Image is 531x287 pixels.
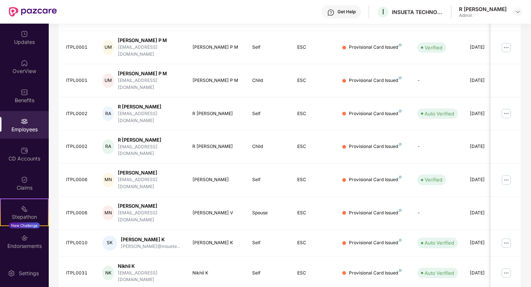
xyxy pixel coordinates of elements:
[515,9,521,15] img: svg+xml;base64,PHN2ZyBpZD0iRHJvcGRvd24tMzJ4MzIiIHhtbG5zPSJodHRwOi8vd3d3LnczLm9yZy8yMDAwL3N2ZyIgd2...
[392,8,443,15] div: INSUETA TECHNOLOGIES PRIVATE LIMITED
[102,40,114,55] div: UM
[192,143,241,150] div: R [PERSON_NAME]
[399,176,402,179] img: svg+xml;base64,PHN2ZyB4bWxucz0iaHR0cDovL3d3dy53My5vcmcvMjAwMC9zdmciIHdpZHRoPSI4IiBoZWlnaHQ9IjgiIH...
[500,108,512,120] img: manageButton
[21,234,28,242] img: svg+xml;base64,PHN2ZyBpZD0iRW5kb3JzZW1lbnRzIiB4bWxucz0iaHR0cDovL3d3dy53My5vcmcvMjAwMC9zdmciIHdpZH...
[102,266,114,280] div: NK
[349,110,402,117] div: Provisional Card Issued
[459,6,507,13] div: R [PERSON_NAME]
[118,110,180,124] div: [EMAIL_ADDRESS][DOMAIN_NAME]
[66,110,90,117] div: ITPL0002
[470,210,503,217] div: [DATE]
[21,59,28,67] img: svg+xml;base64,PHN2ZyBpZD0iSG9tZSIgeG1sbnM9Imh0dHA6Ly93d3cudzMub3JnLzIwMDAvc3ZnIiB3aWR0aD0iMjAiIG...
[399,143,402,146] img: svg+xml;base64,PHN2ZyB4bWxucz0iaHR0cDovL3d3dy53My5vcmcvMjAwMC9zdmciIHdpZHRoPSI4IiBoZWlnaHQ9IjgiIH...
[192,176,241,183] div: [PERSON_NAME]
[382,7,384,16] span: I
[500,174,512,186] img: manageButton
[349,239,402,246] div: Provisional Card Issued
[297,77,330,84] div: ESC
[399,76,402,79] img: svg+xml;base64,PHN2ZyB4bWxucz0iaHR0cDovL3d3dy53My5vcmcvMjAwMC9zdmciIHdpZHRoPSI4IiBoZWlnaHQ9IjgiIH...
[500,237,512,249] img: manageButton
[102,173,114,187] div: MN
[252,239,285,246] div: Self
[399,44,402,46] img: svg+xml;base64,PHN2ZyB4bWxucz0iaHR0cDovL3d3dy53My5vcmcvMjAwMC9zdmciIHdpZHRoPSI4IiBoZWlnaHQ9IjgiIH...
[192,110,241,117] div: R [PERSON_NAME]
[349,176,402,183] div: Provisional Card Issued
[118,44,180,58] div: [EMAIL_ADDRESS][DOMAIN_NAME]
[118,136,180,143] div: R [PERSON_NAME]
[118,263,180,270] div: Nikhil K
[118,37,180,44] div: [PERSON_NAME] P M
[252,143,285,150] div: Child
[297,110,330,117] div: ESC
[192,77,241,84] div: [PERSON_NAME] P M
[459,13,507,18] div: Admin
[21,176,28,183] img: svg+xml;base64,PHN2ZyBpZD0iQ2xhaW0iIHhtbG5zPSJodHRwOi8vd3d3LnczLm9yZy8yMDAwL3N2ZyIgd2lkdGg9IjIwIi...
[349,143,402,150] div: Provisional Card Issued
[192,270,241,277] div: Nikhil K
[21,205,28,212] img: svg+xml;base64,PHN2ZyB4bWxucz0iaHR0cDovL3d3dy53My5vcmcvMjAwMC9zdmciIHdpZHRoPSIyMSIgaGVpZ2h0PSIyMC...
[399,269,402,272] img: svg+xml;base64,PHN2ZyB4bWxucz0iaHR0cDovL3d3dy53My5vcmcvMjAwMC9zdmciIHdpZHRoPSI4IiBoZWlnaHQ9IjgiIH...
[425,44,442,51] div: Verified
[192,210,241,217] div: [PERSON_NAME] V
[9,222,40,228] div: New Challenge
[252,270,285,277] div: Self
[470,77,503,84] div: [DATE]
[102,236,117,250] div: SK
[252,44,285,51] div: Self
[297,270,330,277] div: ESC
[66,239,90,246] div: ITPL0010
[399,209,402,212] img: svg+xml;base64,PHN2ZyB4bWxucz0iaHR0cDovL3d3dy53My5vcmcvMjAwMC9zdmciIHdpZHRoPSI4IiBoZWlnaHQ9IjgiIH...
[425,176,442,183] div: Verified
[425,110,454,117] div: Auto Verified
[118,176,180,190] div: [EMAIL_ADDRESS][DOMAIN_NAME]
[297,210,330,217] div: ESC
[118,210,180,224] div: [EMAIL_ADDRESS][DOMAIN_NAME]
[252,210,285,217] div: Spouse
[411,197,464,230] td: -
[21,89,28,96] img: svg+xml;base64,PHN2ZyBpZD0iQmVuZWZpdHMiIHhtbG5zPSJodHRwOi8vd3d3LnczLm9yZy8yMDAwL3N2ZyIgd2lkdGg9Ij...
[399,110,402,113] img: svg+xml;base64,PHN2ZyB4bWxucz0iaHR0cDovL3d3dy53My5vcmcvMjAwMC9zdmciIHdpZHRoPSI4IiBoZWlnaHQ9IjgiIH...
[470,44,503,51] div: [DATE]
[21,147,28,154] img: svg+xml;base64,PHN2ZyBpZD0iQ0RfQWNjb3VudHMiIGRhdGEtbmFtZT0iQ0QgQWNjb3VudHMiIHhtbG5zPSJodHRwOi8vd3...
[102,139,114,154] div: RA
[66,270,90,277] div: ITPL0031
[118,77,180,91] div: [EMAIL_ADDRESS][DOMAIN_NAME]
[349,210,402,217] div: Provisional Card Issued
[252,176,285,183] div: Self
[252,77,285,84] div: Child
[118,70,180,77] div: [PERSON_NAME] P M
[21,118,28,125] img: svg+xml;base64,PHN2ZyBpZD0iRW1wbG95ZWVzIiB4bWxucz0iaHR0cDovL3d3dy53My5vcmcvMjAwMC9zdmciIHdpZHRoPS...
[118,169,180,176] div: [PERSON_NAME]
[17,270,41,277] div: Settings
[349,77,402,84] div: Provisional Card Issued
[252,110,285,117] div: Self
[66,143,90,150] div: ITPL0002
[21,30,28,38] img: svg+xml;base64,PHN2ZyBpZD0iVXBkYXRlZCIgeG1sbnM9Imh0dHA6Ly93d3cudzMub3JnLzIwMDAvc3ZnIiB3aWR0aD0iMj...
[470,110,503,117] div: [DATE]
[66,77,90,84] div: ITPL0001
[411,64,464,97] td: -
[8,270,15,277] img: svg+xml;base64,PHN2ZyBpZD0iU2V0dGluZy0yMHgyMCIgeG1sbnM9Imh0dHA6Ly93d3cudzMub3JnLzIwMDAvc3ZnIiB3aW...
[66,44,90,51] div: ITPL0001
[121,236,180,243] div: [PERSON_NAME] K
[118,143,180,158] div: [EMAIL_ADDRESS][DOMAIN_NAME]
[9,7,57,17] img: New Pazcare Logo
[1,213,48,221] div: Stepathon
[338,9,356,15] div: Get Help
[399,239,402,242] img: svg+xml;base64,PHN2ZyB4bWxucz0iaHR0cDovL3d3dy53My5vcmcvMjAwMC9zdmciIHdpZHRoPSI4IiBoZWlnaHQ9IjgiIH...
[102,73,114,88] div: UM
[297,176,330,183] div: ESC
[327,9,335,16] img: svg+xml;base64,PHN2ZyBpZD0iSGVscC0zMngzMiIgeG1sbnM9Imh0dHA6Ly93d3cudzMub3JnLzIwMDAvc3ZnIiB3aWR0aD...
[118,270,180,284] div: [EMAIL_ADDRESS][DOMAIN_NAME]
[349,270,402,277] div: Provisional Card Issued
[297,44,330,51] div: ESC
[297,239,330,246] div: ESC
[470,176,503,183] div: [DATE]
[121,243,180,250] div: [PERSON_NAME]@insueta...
[470,270,503,277] div: [DATE]
[66,210,90,217] div: ITPL0006
[102,106,114,121] div: RA
[118,103,180,110] div: R [PERSON_NAME]
[192,239,241,246] div: [PERSON_NAME] K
